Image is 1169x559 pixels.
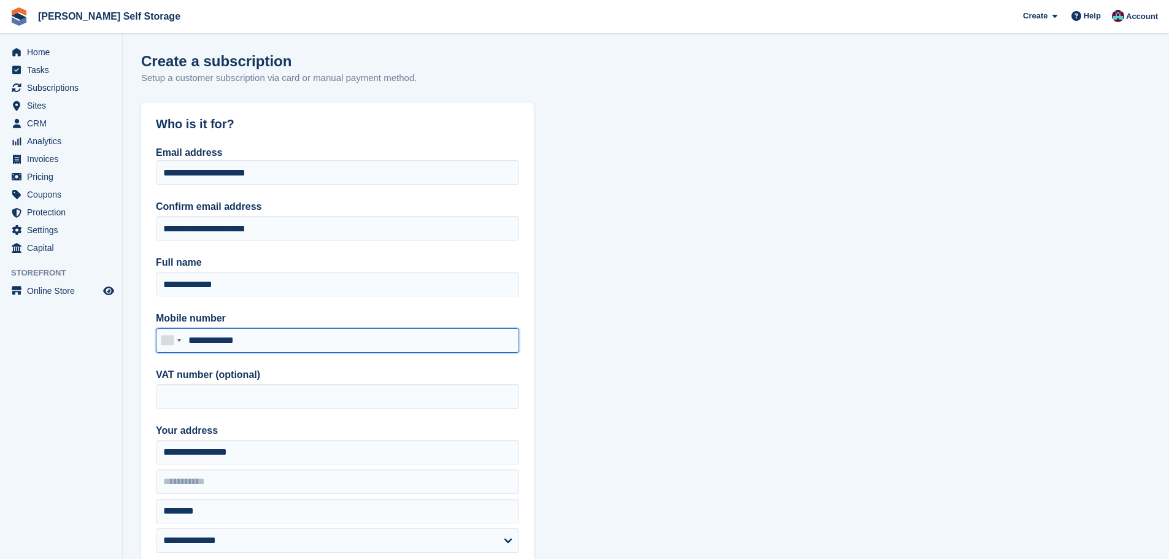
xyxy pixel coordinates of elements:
a: menu [6,282,116,299]
span: Sites [27,97,101,114]
label: Confirm email address [156,199,519,214]
label: Email address [156,147,223,158]
label: VAT number (optional) [156,368,519,382]
a: menu [6,186,116,203]
span: Settings [27,222,101,239]
a: menu [6,222,116,239]
a: menu [6,44,116,61]
span: Storefront [11,267,122,279]
a: menu [6,150,116,168]
span: Invoices [27,150,101,168]
span: Home [27,44,101,61]
span: CRM [27,115,101,132]
span: Help [1084,10,1101,22]
h1: Create a subscription [141,53,291,69]
span: Create [1023,10,1047,22]
label: Your address [156,423,519,438]
a: menu [6,61,116,79]
p: Setup a customer subscription via card or manual payment method. [141,71,417,85]
a: menu [6,115,116,132]
a: menu [6,133,116,150]
span: Capital [27,239,101,256]
span: Subscriptions [27,79,101,96]
a: menu [6,239,116,256]
span: Online Store [27,282,101,299]
a: menu [6,79,116,96]
span: Pricing [27,168,101,185]
label: Mobile number [156,311,519,326]
a: menu [6,97,116,114]
a: [PERSON_NAME] Self Storage [33,6,185,26]
h2: Who is it for? [156,117,519,131]
span: Tasks [27,61,101,79]
label: Full name [156,255,519,270]
img: stora-icon-8386f47178a22dfd0bd8f6a31ec36ba5ce8667c1dd55bd0f319d3a0aa187defe.svg [10,7,28,26]
a: Preview store [101,283,116,298]
span: Analytics [27,133,101,150]
img: Ben [1112,10,1124,22]
span: Protection [27,204,101,221]
span: Account [1126,10,1158,23]
a: menu [6,168,116,185]
span: Coupons [27,186,101,203]
a: menu [6,204,116,221]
